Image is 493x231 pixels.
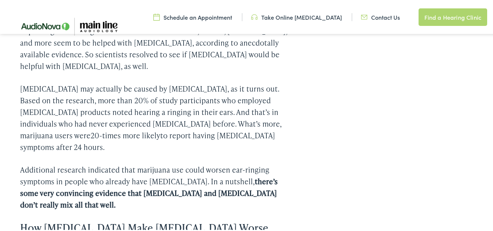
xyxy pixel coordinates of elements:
[361,12,400,20] a: Contact Us
[90,129,160,139] a: 20-times more likely
[251,12,258,20] img: utility icon
[20,12,295,71] p: Whatever you want to call it, [MEDICAL_DATA] have long been associated with improving a wide rang...
[251,12,342,20] a: Take Online [MEDICAL_DATA]
[20,82,295,152] p: [MEDICAL_DATA] may actually be caused by [MEDICAL_DATA], as it turns out. Based on the research, ...
[153,12,232,20] a: Schedule an Appointment
[361,12,367,20] img: utility icon
[20,175,278,209] strong: there’s some very convincing evidence that [MEDICAL_DATA] and [MEDICAL_DATA] don’t really mix all...
[153,12,160,20] img: utility icon
[20,163,295,209] p: Additional research indicated that marijuana use could worsen ear-ringing symptoms in people who ...
[419,7,487,25] a: Find a Hearing Clinic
